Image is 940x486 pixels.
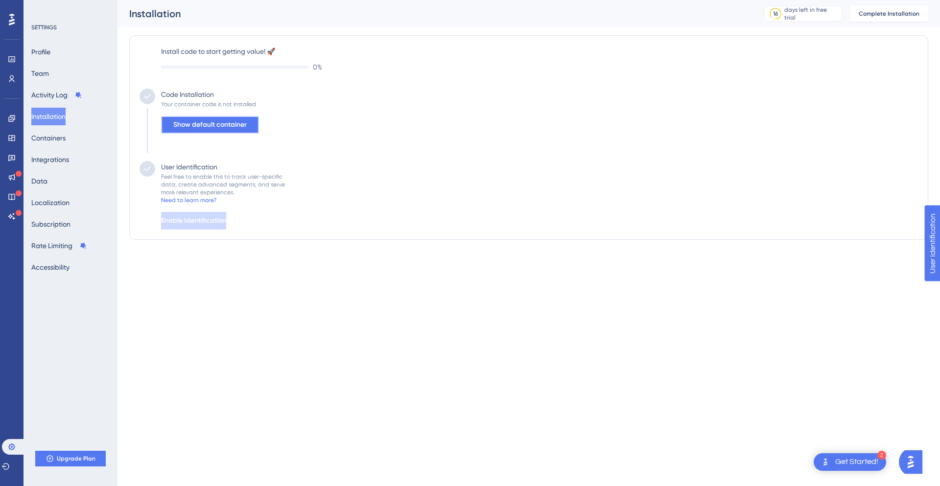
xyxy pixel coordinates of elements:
button: Activity Log [31,86,82,104]
button: Localization [31,194,70,211]
button: Installation [31,108,66,125]
button: Accessibility [31,258,70,276]
div: 2 [877,451,886,460]
button: Rate Limiting [31,237,87,255]
button: Containers [31,129,66,147]
button: Profile [31,43,50,61]
div: Feel free to enable this to track user-specific data, create advanced segments, and serve more re... [161,173,285,196]
span: 0 % [313,61,322,73]
button: Complete Installation [850,6,928,22]
button: Enable Identification [161,212,226,230]
div: Your container code is not installed [161,100,256,108]
iframe: UserGuiding AI Assistant Launcher [899,447,928,477]
button: Show default container [161,116,259,134]
span: Enable Identification [161,215,226,227]
div: SETTINGS [31,23,111,31]
button: Data [31,172,47,190]
span: User Identification [8,2,68,14]
button: Subscription [31,215,70,233]
span: Show default container [173,119,247,131]
span: Upgrade Plan [57,455,95,463]
div: Code Installation [161,89,214,100]
div: Need to learn more? [161,196,216,204]
div: 16 [773,10,778,18]
button: Integrations [31,151,69,168]
div: User Identification [161,161,217,173]
div: Get Started! [835,457,878,467]
div: days left in free trial [784,6,839,22]
button: Upgrade Plan [35,451,106,466]
div: Installation [129,7,739,21]
span: Complete Installation [859,10,919,18]
div: Open Get Started! checklist, remaining modules: 2 [814,453,886,471]
img: launcher-image-alternative-text [820,456,831,468]
button: Team [31,65,49,82]
label: Install code to start getting value! 🚀 [161,46,918,57]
